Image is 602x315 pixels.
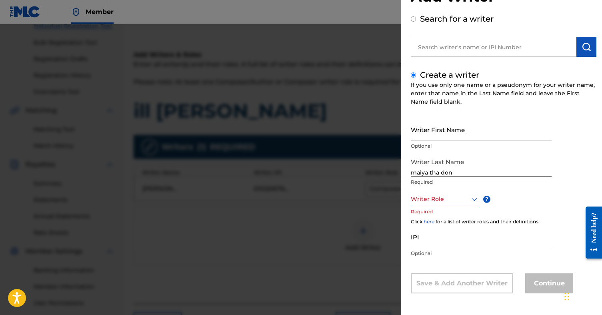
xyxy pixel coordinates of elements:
[86,7,114,16] span: Member
[411,37,576,57] input: Search writer's name or IPI Number
[564,285,569,309] div: Drag
[483,196,490,203] span: ?
[580,200,602,265] iframe: Resource Center
[582,42,591,52] img: Search Works
[411,179,552,186] p: Required
[562,277,602,315] iframe: Chat Widget
[411,208,441,226] p: Required
[411,218,596,225] div: Click for a list of writer roles and their definitions.
[411,142,552,150] p: Optional
[420,70,479,80] label: Create a writer
[424,219,434,225] a: here
[71,7,81,17] img: Top Rightsholder
[411,81,596,106] div: If you use only one name or a pseudonym for your writer name, enter that name in the Last Name fi...
[10,6,40,18] img: MLC Logo
[411,250,552,257] p: Optional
